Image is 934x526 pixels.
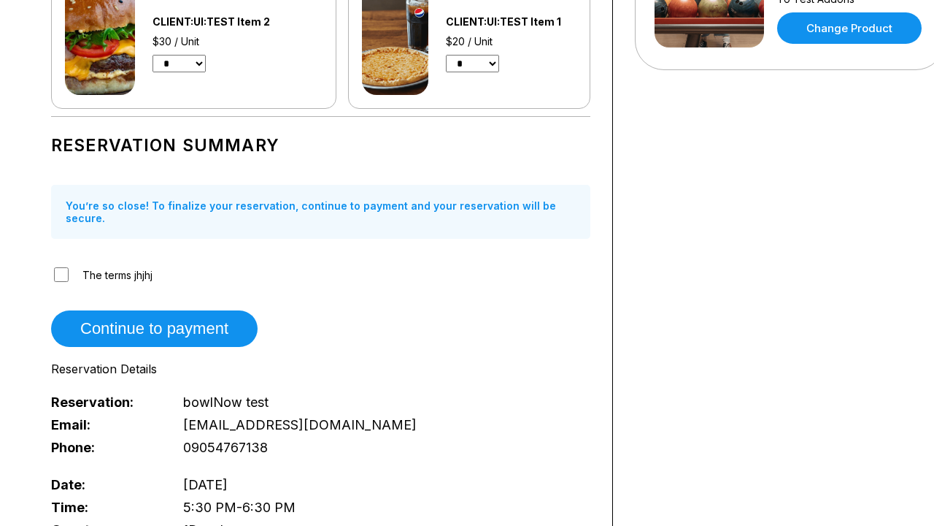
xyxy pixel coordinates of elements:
[51,362,590,376] div: Reservation Details
[446,35,576,47] div: $20 / Unit
[183,417,417,432] span: [EMAIL_ADDRESS][DOMAIN_NAME]
[51,440,159,455] span: Phone:
[153,35,309,47] div: $30 / Unit
[183,440,268,455] span: 09054767138
[51,500,159,515] span: Time:
[51,394,159,410] span: Reservation:
[777,12,922,44] a: Change Product
[446,15,576,28] div: CLIENT:UI:TEST Item 1
[82,269,153,281] span: The terms jhjhj
[51,477,159,492] span: Date:
[183,500,296,515] span: 5:30 PM - 6:30 PM
[51,310,258,347] button: Continue to payment
[183,394,269,410] span: bowlNow test
[51,185,590,239] div: You’re so close! To finalize your reservation, continue to payment and your reservation will be s...
[51,417,159,432] span: Email:
[51,135,590,156] h1: Reservation Summary
[183,477,228,492] span: [DATE]
[153,15,309,28] div: CLIENT:UI:TEST Item 2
